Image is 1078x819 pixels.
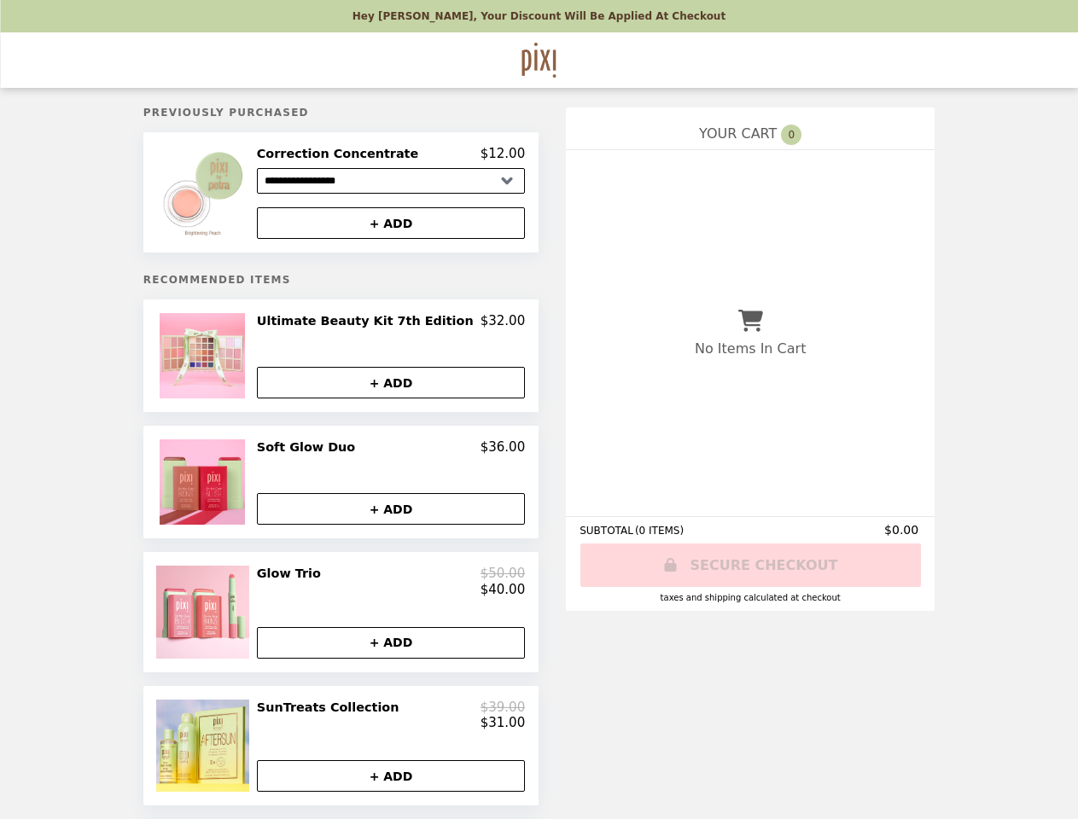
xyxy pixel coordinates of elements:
[635,525,684,537] span: ( 0 ITEMS )
[481,439,526,455] p: $36.00
[257,313,481,328] h2: Ultimate Beauty Kit 7th Edition
[695,340,806,357] p: No Items In Cart
[884,523,921,537] span: $0.00
[257,207,525,239] button: + ADD
[481,715,526,730] p: $31.00
[481,313,526,328] p: $32.00
[257,168,525,194] select: Select a product variant
[781,125,801,145] span: 0
[160,439,249,525] img: Soft Glow Duo
[580,525,635,537] span: SUBTOTAL
[481,700,526,715] p: $39.00
[580,593,921,602] div: Taxes and Shipping calculated at checkout
[156,700,253,792] img: SunTreats Collection
[257,493,525,525] button: + ADD
[481,566,526,581] p: $50.00
[156,566,253,658] img: Glow Trio
[699,125,777,142] span: YOUR CART
[257,627,525,659] button: + ADD
[156,146,253,239] img: Correction Concentrate
[257,566,328,581] h2: Glow Trio
[481,582,526,597] p: $40.00
[522,43,556,78] img: Brand Logo
[353,10,725,22] p: Hey [PERSON_NAME], your discount will be applied at checkout
[143,274,539,286] h5: Recommended Items
[481,146,526,161] p: $12.00
[257,146,425,161] h2: Correction Concentrate
[143,107,539,119] h5: Previously Purchased
[257,439,362,455] h2: Soft Glow Duo
[257,700,406,715] h2: SunTreats Collection
[257,760,525,792] button: + ADD
[160,313,249,398] img: Ultimate Beauty Kit 7th Edition
[257,367,525,398] button: + ADD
